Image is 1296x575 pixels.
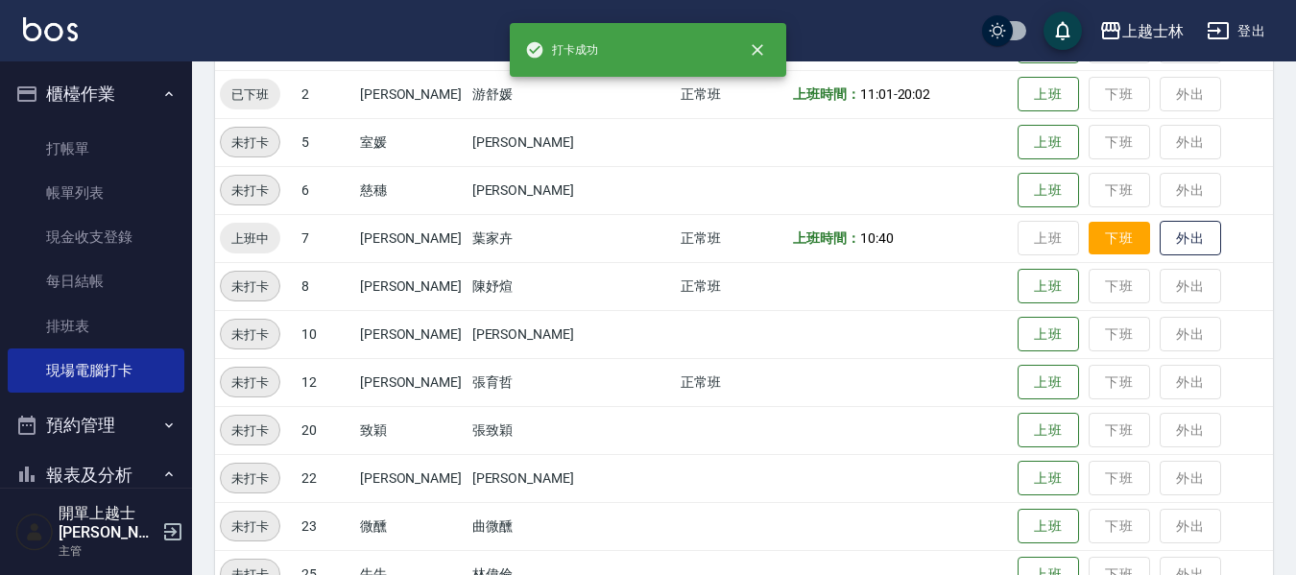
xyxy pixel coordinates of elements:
[221,468,279,489] span: 未打卡
[297,70,355,118] td: 2
[297,166,355,214] td: 6
[297,262,355,310] td: 8
[8,400,184,450] button: 預約管理
[297,454,355,502] td: 22
[1044,12,1082,50] button: save
[1018,509,1079,544] button: 上班
[355,310,468,358] td: [PERSON_NAME]
[297,214,355,262] td: 7
[220,228,280,249] span: 上班中
[8,450,184,500] button: 報表及分析
[676,262,788,310] td: 正常班
[468,406,677,454] td: 張致穎
[355,118,468,166] td: 室媛
[1199,13,1273,49] button: 登出
[355,454,468,502] td: [PERSON_NAME]
[297,118,355,166] td: 5
[15,513,54,551] img: Person
[1018,413,1079,448] button: 上班
[355,166,468,214] td: 慈穗
[1089,222,1150,255] button: 下班
[8,69,184,119] button: 櫃檯作業
[8,348,184,393] a: 現場電腦打卡
[468,70,677,118] td: 游舒媛
[59,542,156,560] p: 主管
[59,504,156,542] h5: 開單上越士[PERSON_NAME]
[468,118,677,166] td: [PERSON_NAME]
[355,70,468,118] td: [PERSON_NAME]
[297,310,355,358] td: 10
[1160,221,1221,256] button: 外出
[525,40,598,60] span: 打卡成功
[221,516,279,537] span: 未打卡
[468,166,677,214] td: [PERSON_NAME]
[221,132,279,153] span: 未打卡
[676,358,788,406] td: 正常班
[8,215,184,259] a: 現金收支登錄
[1122,19,1184,43] div: 上越士林
[1018,77,1079,112] button: 上班
[221,420,279,441] span: 未打卡
[468,454,677,502] td: [PERSON_NAME]
[1092,12,1191,51] button: 上越士林
[355,214,468,262] td: [PERSON_NAME]
[220,84,280,105] span: 已下班
[23,17,78,41] img: Logo
[355,406,468,454] td: 致穎
[355,502,468,550] td: 微醺
[736,29,779,71] button: close
[1018,269,1079,304] button: 上班
[297,502,355,550] td: 23
[468,502,677,550] td: 曲微醺
[898,86,931,102] span: 20:02
[468,358,677,406] td: 張育哲
[8,304,184,348] a: 排班表
[676,70,788,118] td: 正常班
[860,86,894,102] span: 11:01
[297,406,355,454] td: 20
[8,127,184,171] a: 打帳單
[793,230,860,246] b: 上班時間：
[221,180,279,201] span: 未打卡
[676,214,788,262] td: 正常班
[793,86,860,102] b: 上班時間：
[468,262,677,310] td: 陳妤煊
[221,276,279,297] span: 未打卡
[355,262,468,310] td: [PERSON_NAME]
[355,358,468,406] td: [PERSON_NAME]
[1018,173,1079,208] button: 上班
[297,358,355,406] td: 12
[221,324,279,345] span: 未打卡
[788,70,1013,118] td: -
[8,171,184,215] a: 帳單列表
[1018,461,1079,496] button: 上班
[1018,317,1079,352] button: 上班
[1018,125,1079,160] button: 上班
[468,214,677,262] td: 葉家卉
[8,259,184,303] a: 每日結帳
[860,230,894,246] span: 10:40
[468,310,677,358] td: [PERSON_NAME]
[1018,365,1079,400] button: 上班
[221,372,279,393] span: 未打卡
